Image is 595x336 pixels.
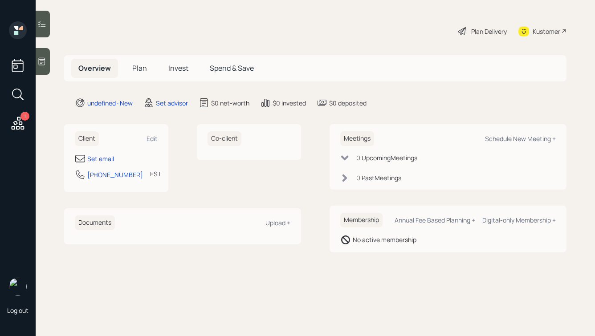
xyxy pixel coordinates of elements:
[210,63,254,73] span: Spend & Save
[265,219,290,227] div: Upload +
[471,27,507,36] div: Plan Delivery
[78,63,111,73] span: Overview
[395,216,475,224] div: Annual Fee Based Planning +
[340,213,383,227] h6: Membership
[482,216,556,224] div: Digital-only Membership +
[75,215,115,230] h6: Documents
[87,154,114,163] div: Set email
[208,131,241,146] h6: Co-client
[147,134,158,143] div: Edit
[75,131,99,146] h6: Client
[356,173,401,182] div: 0 Past Meeting s
[485,134,556,143] div: Schedule New Meeting +
[329,98,367,108] div: $0 deposited
[87,98,133,108] div: undefined · New
[150,169,161,178] div: EST
[353,235,416,244] div: No active membership
[273,98,306,108] div: $0 invested
[87,170,143,179] div: [PHONE_NUMBER]
[9,278,27,296] img: hunter_neumayer.jpg
[356,153,417,162] div: 0 Upcoming Meeting s
[168,63,188,73] span: Invest
[211,98,249,108] div: $0 net-worth
[7,306,29,315] div: Log out
[533,27,560,36] div: Kustomer
[340,131,374,146] h6: Meetings
[20,112,29,121] div: 1
[132,63,147,73] span: Plan
[156,98,188,108] div: Set advisor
